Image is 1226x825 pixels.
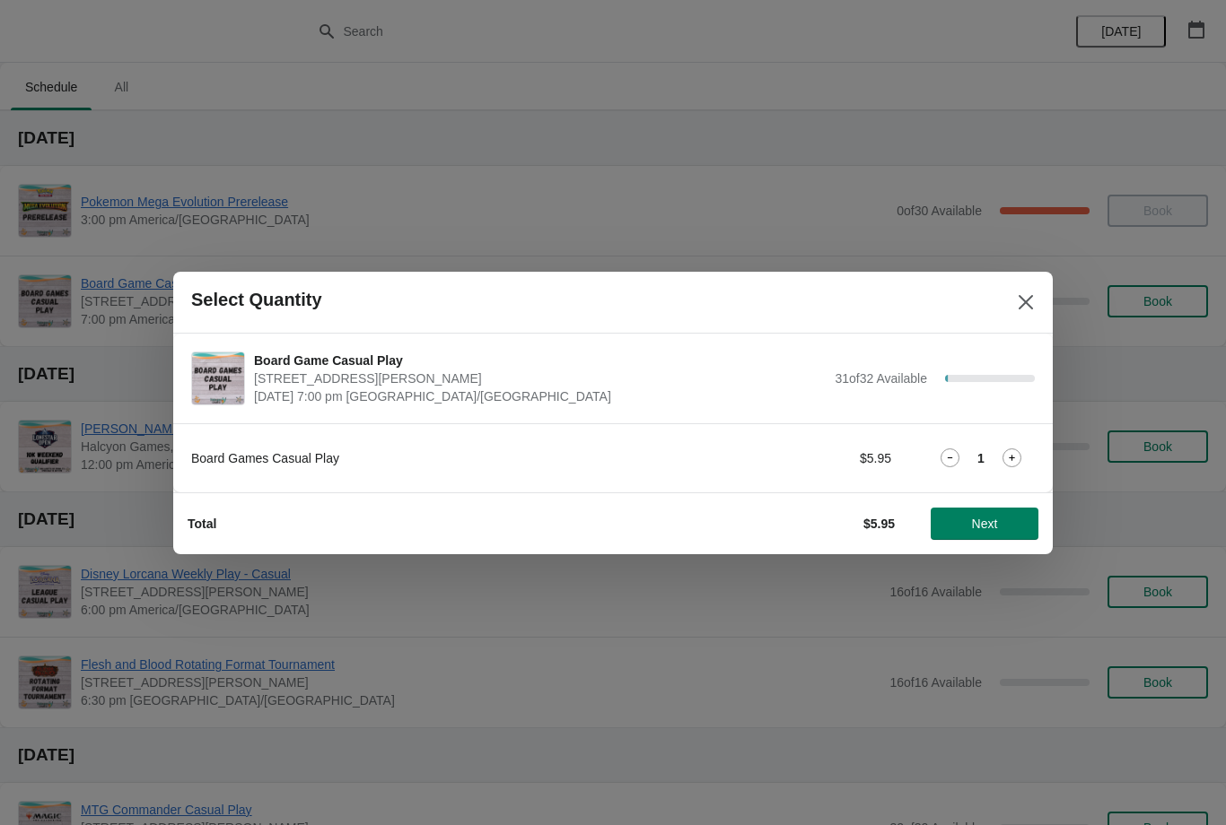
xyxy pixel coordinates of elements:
img: Board Game Casual Play | 2040 Louetta Rd Ste I Spring, TX 77388 | September 13 | 7:00 pm America/... [192,352,244,404]
button: Next [931,508,1038,540]
span: [DATE] 7:00 pm [GEOGRAPHIC_DATA]/[GEOGRAPHIC_DATA] [254,387,826,405]
button: Close [1010,286,1042,318]
div: $5.95 [725,449,891,467]
strong: 1 [977,449,985,467]
strong: Total [188,517,216,531]
div: Board Games Casual Play [191,449,689,467]
h2: Select Quantity [191,290,322,310]
span: Board Game Casual Play [254,352,826,369]
span: [STREET_ADDRESS][PERSON_NAME] [254,369,826,387]
strong: $5.95 [863,517,895,531]
span: Next [972,517,998,531]
span: 31 of 32 Available [835,371,927,386]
